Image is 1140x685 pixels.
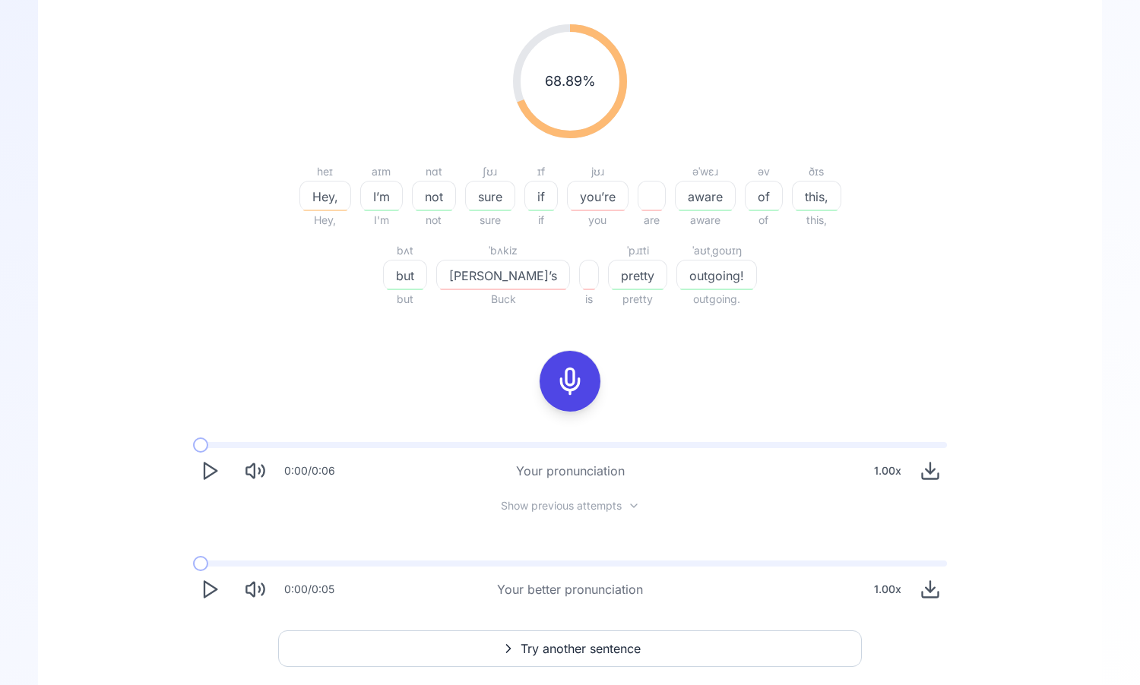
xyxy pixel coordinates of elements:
[676,188,735,206] span: aware
[299,181,351,211] button: Hey,
[793,188,841,206] span: this,
[608,290,667,308] span: pretty
[567,181,629,211] button: you’re
[792,211,841,229] span: this,
[360,181,403,211] button: I’m
[412,163,456,181] div: nɑt
[676,260,757,290] button: outgoing!
[239,573,272,606] button: Mute
[524,211,558,229] span: if
[608,241,667,260] div: ˈpɹɪti
[437,267,569,285] span: [PERSON_NAME]’s
[465,163,515,181] div: ʃʊɹ
[868,456,907,486] div: 1.00 x
[299,163,351,181] div: heɪ
[383,260,427,290] button: but
[284,463,335,478] div: 0:00 / 0:06
[545,71,596,92] span: 68.89 %
[436,260,570,290] button: [PERSON_NAME]’s
[465,181,515,211] button: sure
[868,574,907,605] div: 1.00 x
[412,211,456,229] span: not
[676,241,757,260] div: ˈaʊtˌɡoʊɪŋ
[412,181,456,211] button: not
[567,211,629,229] span: you
[436,290,570,308] span: Buck
[466,188,515,206] span: sure
[193,573,226,606] button: Play
[284,582,334,597] div: 0:00 / 0:05
[383,290,427,308] span: but
[497,580,643,598] div: Your better pronunciation
[361,188,402,206] span: I’m
[579,290,599,308] span: is
[516,462,625,480] div: Your pronunciation
[914,573,947,606] button: Download audio
[524,181,558,211] button: if
[383,241,427,260] div: bʌt
[609,267,667,285] span: pretty
[501,498,622,513] span: Show previous attempts
[608,260,667,290] button: pretty
[745,211,783,229] span: of
[524,163,558,181] div: ɪf
[914,454,947,488] button: Download audio
[675,163,736,181] div: əˈwɛɹ
[676,290,757,308] span: outgoing.
[638,211,666,229] span: are
[521,639,641,658] span: Try another sentence
[792,163,841,181] div: ðɪs
[300,188,350,206] span: Hey,
[745,181,783,211] button: of
[413,188,455,206] span: not
[384,267,426,285] span: but
[567,163,629,181] div: jʊɹ
[278,630,862,667] button: Try another sentence
[193,454,226,488] button: Play
[792,181,841,211] button: this,
[677,267,756,285] span: outgoing!
[568,188,628,206] span: you’re
[436,241,570,260] div: ˈbʌkiz
[360,163,403,181] div: aɪm
[745,163,783,181] div: əv
[465,211,515,229] span: sure
[746,188,782,206] span: of
[675,181,736,211] button: aware
[675,211,736,229] span: aware
[299,211,351,229] span: Hey,
[525,188,557,206] span: if
[360,211,403,229] span: I'm
[489,500,652,512] button: Show previous attempts
[239,454,272,488] button: Mute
